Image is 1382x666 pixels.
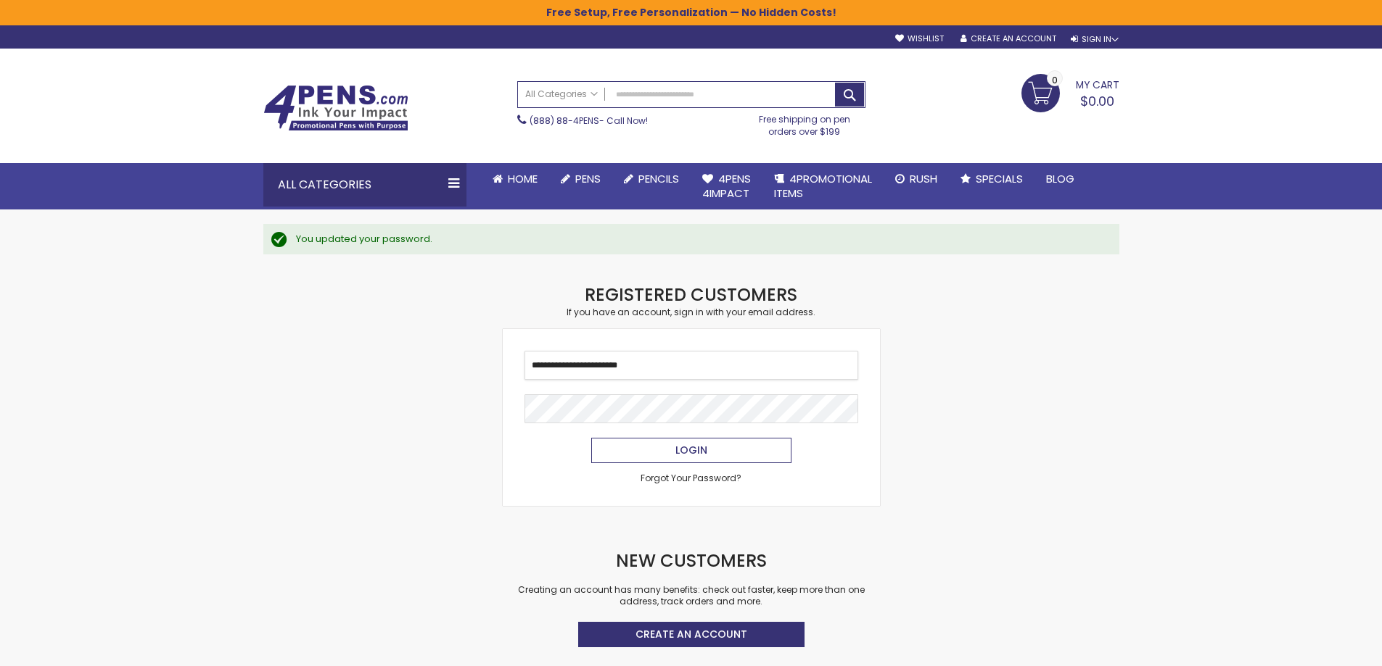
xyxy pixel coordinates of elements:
a: Wishlist [895,33,944,44]
p: Creating an account has many benefits: check out faster, keep more than one address, track orders... [503,584,880,607]
button: Login [591,438,791,463]
div: Sign In [1071,34,1119,45]
a: Blog [1035,163,1086,195]
a: All Categories [518,82,605,106]
span: Pens [575,171,601,186]
span: Create an Account [636,627,747,641]
a: Rush [884,163,949,195]
a: Specials [949,163,1035,195]
div: You updated your password. [296,233,1105,246]
strong: New Customers [616,549,767,573]
div: If you have an account, sign in with your email address. [503,307,880,318]
span: Rush [910,171,937,186]
span: Login [675,443,707,457]
a: (888) 88-4PENS [530,115,599,127]
span: Pencils [638,171,679,186]
span: Specials [976,171,1023,186]
a: 4PROMOTIONALITEMS [762,163,884,210]
span: 4PROMOTIONAL ITEMS [774,171,872,201]
span: All Categories [525,88,598,100]
a: Home [481,163,549,195]
a: Create an Account [961,33,1056,44]
a: Pencils [612,163,691,195]
span: 0 [1052,73,1058,87]
img: 4Pens Custom Pens and Promotional Products [263,85,408,131]
div: Free shipping on pen orders over $199 [744,108,865,137]
span: Forgot Your Password? [641,472,741,484]
span: 4Pens 4impact [702,171,751,201]
span: - Call Now! [530,115,648,127]
a: Create an Account [578,622,805,647]
a: Pens [549,163,612,195]
div: All Categories [263,163,466,207]
a: 4Pens4impact [691,163,762,210]
a: Forgot Your Password? [641,473,741,484]
strong: Registered Customers [585,283,797,307]
a: $0.00 0 [1021,74,1119,110]
span: Blog [1046,171,1074,186]
span: Home [508,171,538,186]
span: $0.00 [1080,92,1114,110]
